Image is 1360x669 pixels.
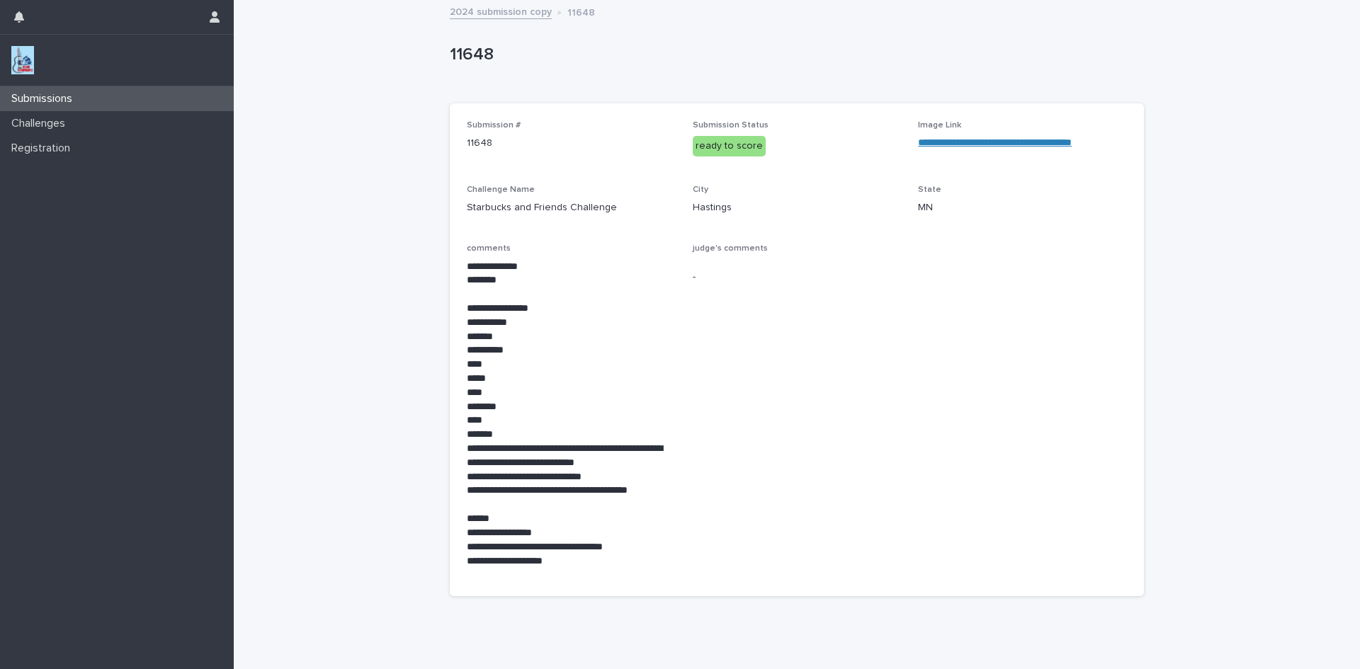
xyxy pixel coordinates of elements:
p: 11648 [450,45,1138,65]
p: Challenges [6,117,76,130]
p: Registration [6,142,81,155]
p: 11648 [567,4,595,19]
p: MN [918,200,1127,215]
span: Submission Status [693,121,769,130]
div: ready to score [693,136,766,156]
img: jxsLJbdS1eYBI7rVAS4p [11,46,34,74]
p: - [693,270,902,285]
span: Image Link [918,121,961,130]
span: City [693,185,708,194]
p: Starbucks and Friends Challenge [467,200,676,215]
p: Submissions [6,92,84,105]
span: judge's comments [693,244,768,253]
span: Submission # [467,121,521,130]
span: Challenge Name [467,185,535,194]
p: 11648 [467,136,676,151]
a: 2024 submission copy [450,3,552,19]
p: Hastings [693,200,902,215]
span: comments [467,244,511,253]
span: State [918,185,941,194]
